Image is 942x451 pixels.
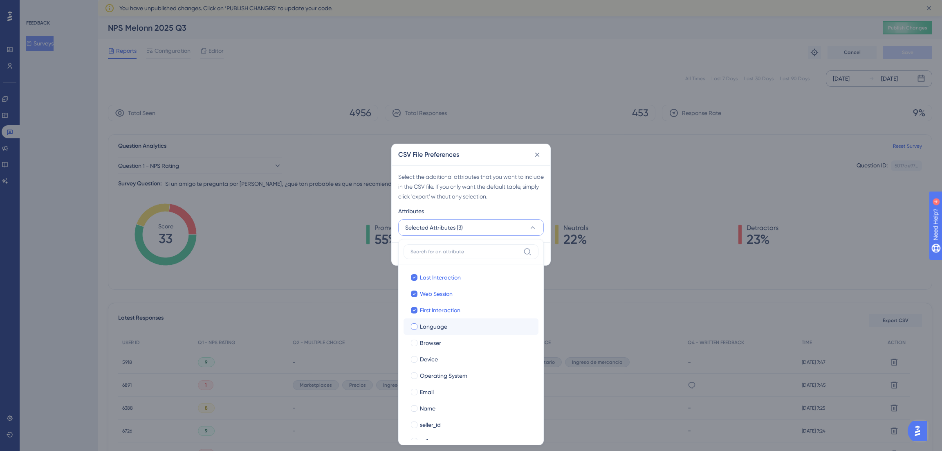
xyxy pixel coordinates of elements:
[420,354,438,364] span: Device
[420,371,467,381] span: Operating System
[420,387,434,397] span: Email
[398,150,459,160] h2: CSV File Preferences
[19,2,51,12] span: Need Help?
[398,206,424,216] span: Attributes
[398,172,544,201] div: Select the additional attributes that you want to include in the CSV file. If you only want the d...
[405,223,463,232] span: Selected Attributes (3)
[420,338,441,348] span: Browser
[420,322,447,331] span: Language
[908,419,932,443] iframe: UserGuiding AI Assistant Launcher
[420,273,461,282] span: Last Interaction
[420,289,453,299] span: Web Session
[420,404,435,413] span: Name
[420,420,441,430] span: seller_id
[410,248,520,255] input: Search for an attribute
[420,305,460,315] span: First Interaction
[57,4,59,11] div: 4
[420,436,451,446] span: seller_name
